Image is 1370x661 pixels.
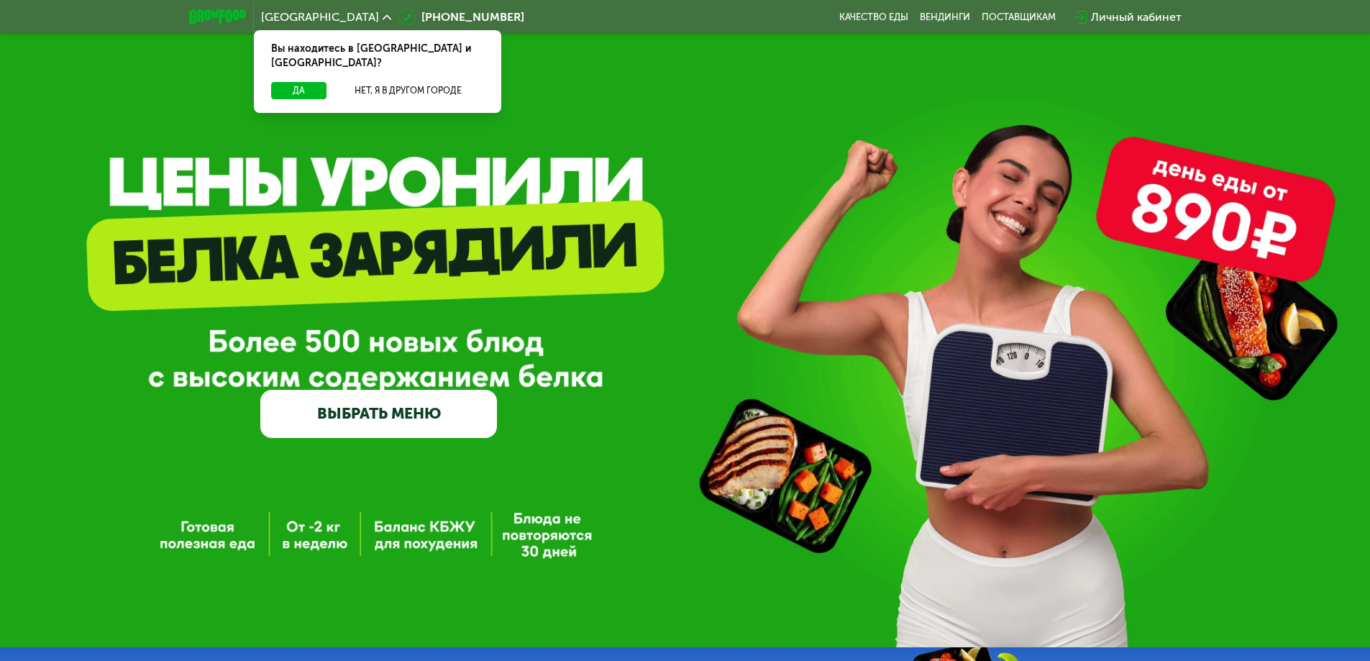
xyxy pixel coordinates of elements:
div: Личный кабинет [1091,9,1182,26]
span: [GEOGRAPHIC_DATA] [261,12,379,23]
a: ВЫБРАТЬ МЕНЮ [260,390,497,437]
a: [PHONE_NUMBER] [398,9,524,26]
a: Вендинги [920,12,970,23]
a: Качество еды [839,12,908,23]
button: Да [271,82,326,99]
div: поставщикам [982,12,1056,23]
button: Нет, я в другом городе [332,82,484,99]
div: Вы находитесь в [GEOGRAPHIC_DATA] и [GEOGRAPHIC_DATA]? [254,30,501,82]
